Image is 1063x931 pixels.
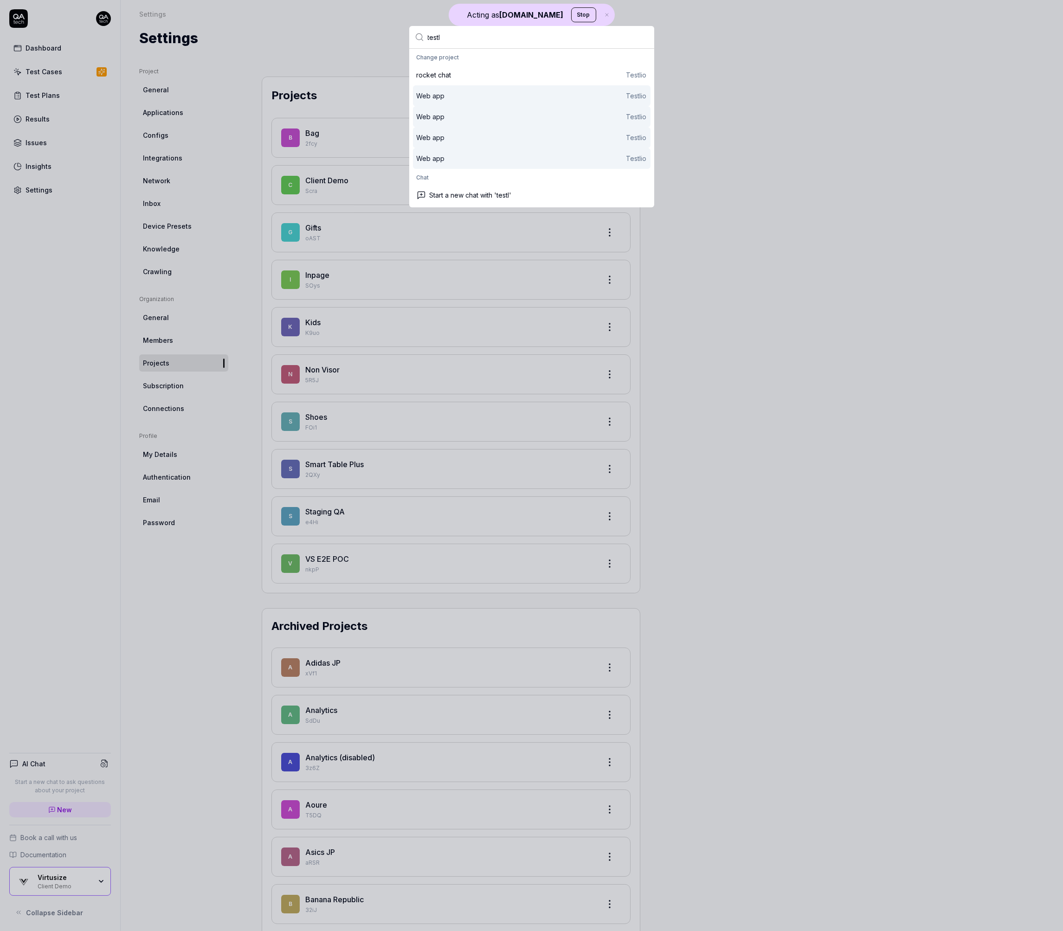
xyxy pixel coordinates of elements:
div: rocket chat [417,70,451,80]
div: Web app [417,154,445,163]
input: Type a command or search... [428,26,649,48]
div: Testlio [626,112,647,122]
button: Stop [571,7,596,22]
div: Testlio [626,91,647,101]
div: Chat [413,171,651,185]
div: Change project [413,51,651,64]
div: Testlio [626,154,647,163]
div: Suggestions [409,49,654,207]
div: Web app [417,91,445,101]
div: Testlio [626,70,647,80]
div: Start a new chat with 'testl' [413,185,651,205]
div: Testlio [626,133,647,142]
div: Web app [417,112,445,122]
div: Web app [417,133,445,142]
